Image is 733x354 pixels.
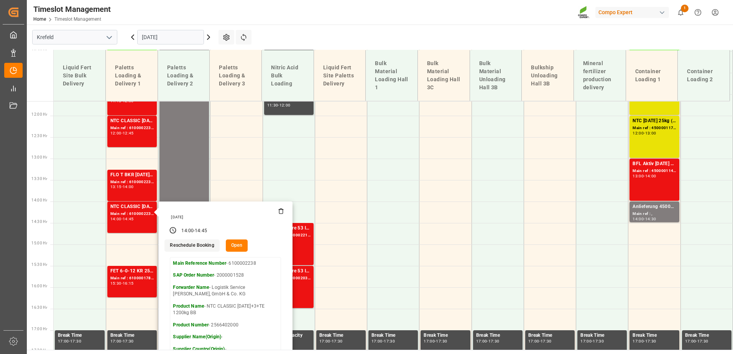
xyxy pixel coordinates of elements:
img: Screenshot%202023-09-29%20at%2010.02.21.png_1712312052.png [578,6,590,19]
span: 15:00 Hr [31,241,47,245]
div: - [644,174,645,178]
div: 17:30 [123,339,134,343]
div: Break Time [110,332,154,339]
div: Container Loading 1 [632,64,672,87]
div: 13:00 [645,131,656,135]
div: 14:00 [633,217,644,221]
p: - 2000001528 [173,272,278,279]
div: Break Time [685,332,728,339]
div: 17:00 [528,339,539,343]
strong: Main Reference Number [173,261,226,266]
p: - 2566402000 [173,322,278,329]
div: 17:30 [645,339,656,343]
div: 17:30 [697,339,708,343]
div: 17:00 [371,339,383,343]
span: 12:30 Hr [31,134,47,138]
div: Break Time [371,332,415,339]
div: 12:00 [110,131,122,135]
strong: Product Number [173,322,209,328]
button: Compo Expert [595,5,672,20]
div: 14:00 [645,174,656,178]
div: - [278,103,279,107]
div: Bulk Material Loading Hall 3C [424,56,463,95]
div: 17:00 [633,339,644,343]
div: Liquid Fert Site Paletts Delivery [320,61,360,91]
button: Help Center [689,4,707,21]
div: BFL Aktiv [DATE] SL 200L (x4) DEBFL Aktiv [DATE] SL 200L (x4) DE;BFL Ca SL 200L (x4) CL,ES,LAT MTO [633,160,676,168]
strong: SAP Order Number [173,272,214,278]
span: 15:30 Hr [31,262,47,267]
div: Break Time [319,332,363,339]
span: 12:00 Hr [31,112,47,116]
div: 14:45 [123,217,134,221]
div: Main ref : 6100002230, 2000000720 [110,179,154,185]
div: Paletts Loading & Delivery 2 [164,61,204,91]
span: 17:00 Hr [31,327,47,331]
div: 17:30 [593,339,604,343]
div: Paletts Loading & Delivery 3 [216,61,255,91]
div: FLO T BKR [DATE] 25kg (x40) D,ATBT SPORT [DATE] 25%UH 3M 25kg (x40) INTFLO T CLUB [DATE] 25kg (x4... [110,171,154,179]
button: open menu [103,31,115,43]
span: 1 [681,5,689,12]
div: - [592,339,593,343]
div: NTC CLASSIC [DATE]+3+TE 1200kg BB [110,203,154,211]
div: - [122,217,123,221]
p: - NTC CLASSIC [DATE]+3+TE 1200kg BB [173,303,278,316]
div: - [122,282,123,285]
div: - [122,185,123,188]
div: 17:00 [58,339,69,343]
div: 17:30 [332,339,343,343]
strong: Supplier Name(Origin) [173,334,221,339]
div: NTC CLASSIC [DATE]+3+TE 1200kg BB [110,117,154,125]
div: Break Time [58,332,102,339]
span: 17:30 Hr [31,348,47,352]
p: - [173,346,278,353]
div: Main ref : 4500001141, 2000001159 [633,168,676,174]
div: - [696,339,697,343]
div: 13:15 [110,185,122,188]
div: Compo Expert [595,7,669,18]
div: Main ref : , [633,211,676,217]
input: Type to search/select [32,30,117,44]
div: - [383,339,384,343]
div: 17:00 [476,339,487,343]
div: Break Time [424,332,467,339]
div: 17:30 [70,339,81,343]
div: Main ref : 6100001786, 2000000979 [110,275,154,282]
div: Paletts Loading & Delivery 1 [112,61,151,91]
a: Home [33,16,46,22]
div: 12:45 [123,131,134,135]
div: 11:30 [267,103,278,107]
div: - [487,339,488,343]
div: 12:00 [633,131,644,135]
div: 17:00 [685,339,696,343]
strong: Product Name [173,303,204,309]
div: 17:00 [319,339,330,343]
div: [DATE] [168,215,284,220]
div: Anlieferung 4500005972 [633,203,676,211]
div: 17:00 [424,339,435,343]
div: - [122,339,123,343]
div: Main ref : 4500001172, 2000001248 [633,125,676,131]
div: 17:30 [384,339,395,343]
div: Break Time [476,332,519,339]
div: 17:30 [541,339,552,343]
div: NTC [DATE] 25kg (x42) INT MTO [633,117,676,125]
div: 17:00 [110,339,122,343]
div: 14:00 [123,185,134,188]
button: show 1 new notifications [672,4,689,21]
p: - Logistik Service [PERSON_NAME], GmbH & Co. KG [173,284,278,298]
div: Break Time [528,332,572,339]
span: 14:30 Hr [31,220,47,224]
div: - [330,339,332,343]
div: Main ref : 6100002237, 2000001528 [110,125,154,131]
div: 13:00 [633,174,644,178]
p: - [173,334,278,341]
div: - [539,339,541,343]
div: - [69,339,70,343]
span: 13:00 Hr [31,155,47,159]
span: 16:00 Hr [31,284,47,288]
span: 13:30 Hr [31,177,47,181]
div: Bulkship Unloading Hall 3B [528,61,567,91]
strong: Supplier Country(Origin) [173,346,225,352]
